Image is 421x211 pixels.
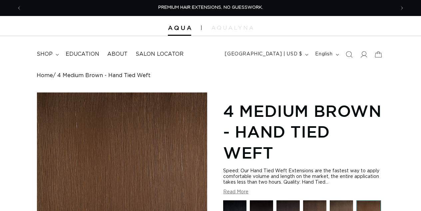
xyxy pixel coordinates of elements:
[168,26,191,30] img: Aqua Hair Extensions
[315,51,332,58] span: English
[66,51,99,58] span: Education
[158,5,263,10] span: PREMIUM HAIR EXTENSIONS. NO GUESSWORK.
[132,47,188,62] a: Salon Locator
[211,26,253,30] img: aqualyna.com
[395,2,409,14] button: Next announcement
[136,51,184,58] span: Salon Locator
[103,47,132,62] a: About
[37,72,384,79] nav: breadcrumbs
[223,168,384,185] div: Speed: Our Hand Tied Weft Extensions are the fastest way to apply comfortable volume and length o...
[33,47,62,62] summary: shop
[57,72,151,79] span: 4 Medium Brown - Hand Tied Weft
[12,2,26,14] button: Previous announcement
[62,47,103,62] a: Education
[37,72,53,79] a: Home
[107,51,128,58] span: About
[37,51,53,58] span: shop
[223,100,384,163] h1: 4 Medium Brown - Hand Tied Weft
[311,48,341,61] button: English
[223,189,248,195] button: Read More
[342,47,356,62] summary: Search
[221,48,311,61] button: [GEOGRAPHIC_DATA] | USD $
[225,51,302,58] span: [GEOGRAPHIC_DATA] | USD $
